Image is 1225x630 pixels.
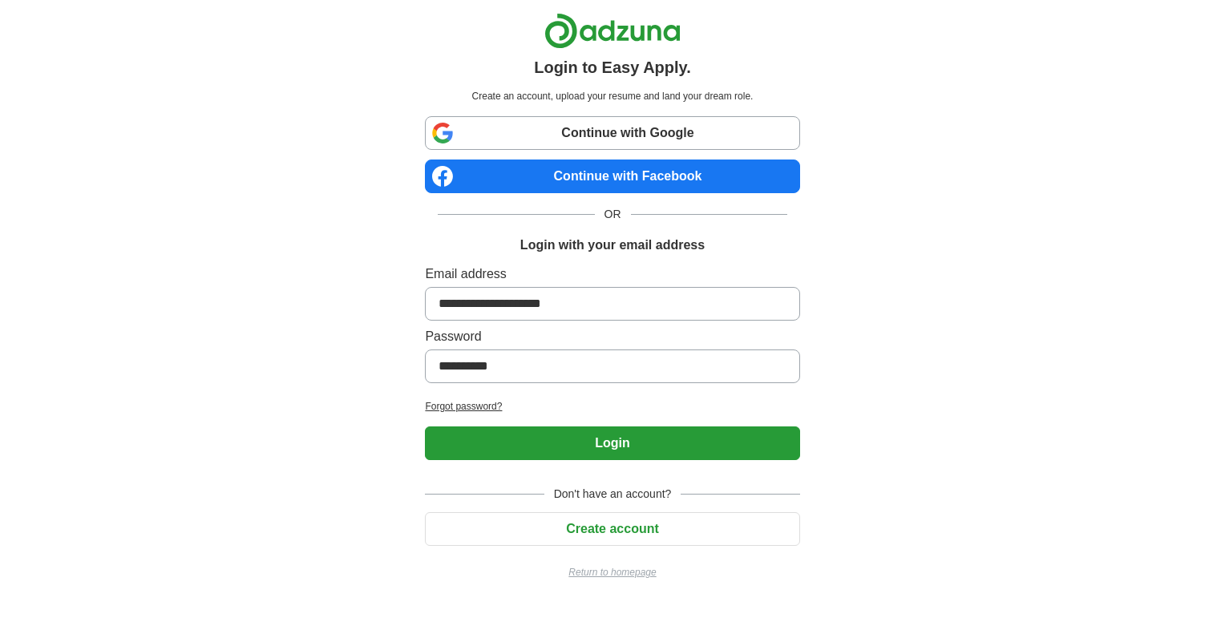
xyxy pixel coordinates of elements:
[520,236,705,255] h1: Login with your email address
[534,55,691,79] h1: Login to Easy Apply.
[544,13,681,49] img: Adzuna logo
[425,512,799,546] button: Create account
[425,426,799,460] button: Login
[425,116,799,150] a: Continue with Google
[425,399,799,414] a: Forgot password?
[425,265,799,284] label: Email address
[425,522,799,535] a: Create account
[544,486,681,503] span: Don't have an account?
[595,206,631,223] span: OR
[425,565,799,580] a: Return to homepage
[425,160,799,193] a: Continue with Facebook
[428,89,796,103] p: Create an account, upload your resume and land your dream role.
[425,327,799,346] label: Password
